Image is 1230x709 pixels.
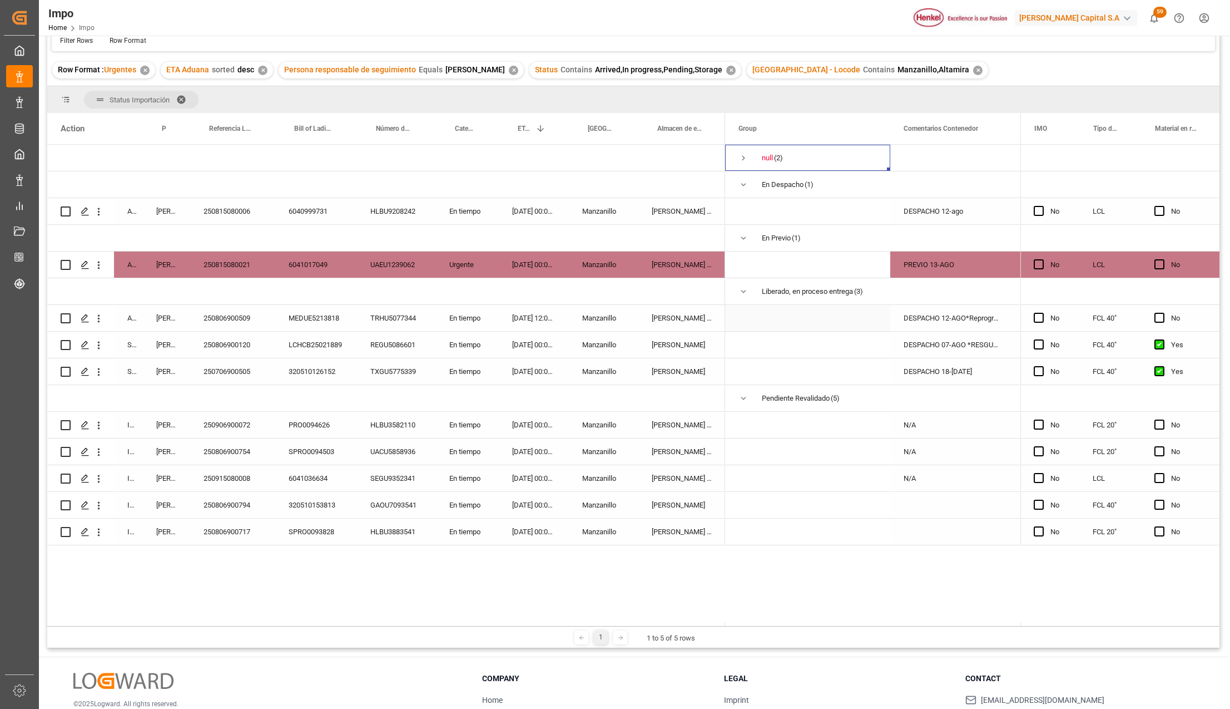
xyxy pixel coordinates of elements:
div: Urgente [436,252,499,278]
div: ✕ [140,66,150,75]
div: [PERSON_NAME] [143,252,190,278]
span: Persona responsable de seguimiento [162,125,167,132]
div: LCHCB25021889 [275,332,357,358]
div: No [1050,306,1066,331]
div: [PERSON_NAME] Tlalnepantla [638,198,725,224]
div: Manzanillo [569,439,638,465]
a: Home [482,696,503,705]
span: [EMAIL_ADDRESS][DOMAIN_NAME] [981,695,1104,706]
div: Impo [48,5,95,22]
div: HLBU3883541 [357,519,436,545]
div: SPRO0094503 [275,439,357,465]
div: 250815080006 [190,198,275,224]
div: [DATE] 00:00:00 [499,332,569,358]
span: Material en resguardo Y/N [1155,125,1197,132]
div: En tiempo [436,465,499,491]
div: Press SPACE to select this row. [47,305,725,332]
div: Press SPACE to select this row. [47,278,725,305]
div: No [1171,466,1206,491]
div: TRHU5077344 [357,305,436,331]
span: (3) [854,279,863,304]
div: 250806900509 [190,305,275,331]
p: © 2025 Logward. All rights reserved. [73,699,454,709]
span: [PERSON_NAME] [445,65,505,74]
div: [PERSON_NAME] Tlalnepantla [638,252,725,278]
h3: Legal [724,673,952,685]
div: En tiempo [436,198,499,224]
span: Manzanillo,Altamira [897,65,969,74]
button: [PERSON_NAME] Capital S.A [1015,7,1142,28]
div: 250906900072 [190,412,275,438]
div: N/A [890,465,1014,491]
div: En tiempo [436,519,499,545]
div: 250706900505 [190,358,275,385]
div: [PERSON_NAME] [143,519,190,545]
span: Bill of Lading Number [294,125,334,132]
a: Imprint [724,696,749,705]
div: DESPACHO 18-[DATE] [890,358,1014,385]
div: [PERSON_NAME] [143,492,190,518]
div: Pendiente Revalidado [762,386,830,411]
div: En Despacho [762,172,804,198]
div: Manzanillo [569,492,638,518]
span: Urgentes [104,65,136,74]
div: Press SPACE to select this row. [47,439,725,465]
div: PREVIO 13-AGO [890,252,1014,278]
div: [PERSON_NAME] [143,465,190,491]
span: desc [237,65,254,74]
div: LCL [1079,465,1141,491]
span: Equals [419,65,443,74]
div: Storage [114,332,143,358]
div: FCL 40" [1079,492,1141,518]
span: Arrived,In progress,Pending,Storage [595,65,722,74]
div: [PERSON_NAME] [638,358,725,385]
h3: Company [482,673,710,685]
div: No [1171,519,1206,545]
div: Manzanillo [569,465,638,491]
div: DESPACHO 12-ago [890,198,1014,224]
div: DESPACHO 07-AGO *RESGUARDO* [890,332,1014,358]
div: In progress [114,465,143,491]
div: Arrived [114,305,143,331]
div: Press SPACE to select this row. [1020,385,1219,412]
div: [DATE] 00:00:00 [499,492,569,518]
div: UACU5858936 [357,439,436,465]
div: 6040999731 [275,198,357,224]
div: En Previo [762,225,791,251]
img: Henkel%20logo.jpg_1689854090.jpg [914,8,1007,28]
div: Liberado, en proceso entrega [762,279,853,304]
div: N/A [890,412,1014,438]
span: 59 [1153,7,1167,18]
span: null [762,154,773,162]
div: In progress [114,492,143,518]
div: Press SPACE to select this row. [47,465,725,492]
span: Comentarios Contenedor [904,125,978,132]
span: Contains [561,65,592,74]
span: Almacen de entrega [657,125,702,132]
div: LCL [1079,252,1141,278]
div: Press SPACE to select this row. [1020,358,1219,385]
div: Press SPACE to select this row. [1020,252,1219,278]
div: FCL 40" [1079,305,1141,331]
div: Arrived [114,198,143,224]
div: No [1171,439,1206,465]
div: Press SPACE to select this row. [47,385,725,412]
div: ✕ [509,66,518,75]
div: Press SPACE to select this row. [1020,465,1219,492]
div: N/A [890,439,1014,465]
div: Press SPACE to select this row. [47,225,725,252]
div: 320510153813 [275,492,357,518]
div: [DATE] 00:00:00 [499,519,569,545]
span: (2) [774,145,783,171]
div: PRO0094626 [275,412,357,438]
div: UAEU1239062 [357,252,436,278]
div: [PERSON_NAME] Tlalnepantla [638,412,725,438]
div: TXGU5775339 [357,358,436,385]
div: [PERSON_NAME] Tlalnepantla [638,439,725,465]
div: [PERSON_NAME] Tlalnepantla [638,305,725,331]
div: [DATE] 00:00:00 [499,412,569,438]
div: 250806900120 [190,332,275,358]
div: Manzanillo [569,519,638,545]
div: Manzanillo [569,332,638,358]
div: [PERSON_NAME] [143,198,190,224]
